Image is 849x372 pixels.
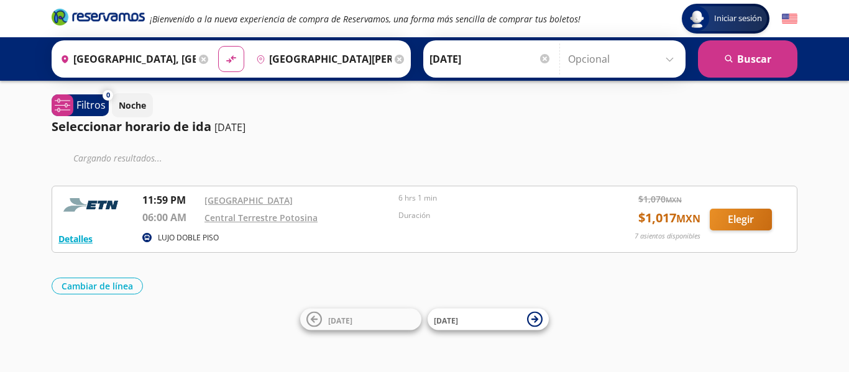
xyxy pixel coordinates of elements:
span: [DATE] [328,315,352,325]
span: [DATE] [434,315,458,325]
button: Cambiar de línea [52,278,143,294]
button: Elegir [710,209,772,230]
button: Detalles [58,232,93,245]
small: MXN [676,212,700,225]
p: 7 asientos disponibles [635,231,700,242]
span: 0 [106,90,110,101]
small: MXN [666,195,682,204]
p: 11:59 PM [142,193,198,207]
button: Noche [112,93,153,117]
img: RESERVAMOS [58,193,127,217]
p: LUJO DOBLE PISO [158,232,219,243]
a: [GEOGRAPHIC_DATA] [204,194,293,206]
p: 06:00 AM [142,210,198,225]
input: Opcional [568,43,679,75]
button: Buscar [698,40,797,78]
p: [DATE] [214,120,246,135]
em: Cargando resultados ... [73,152,162,164]
span: $ 1,017 [638,209,700,227]
p: Duración [398,210,586,221]
i: Brand Logo [52,7,145,26]
button: English [782,11,797,27]
a: Brand Logo [52,7,145,30]
button: [DATE] [428,309,549,330]
input: Elegir Fecha [429,43,551,75]
input: Buscar Destino [251,43,392,75]
p: Noche [119,99,146,112]
a: Central Terrestre Potosina [204,212,318,224]
em: ¡Bienvenido a la nueva experiencia de compra de Reservamos, una forma más sencilla de comprar tus... [150,13,581,25]
input: Buscar Origen [55,43,196,75]
button: [DATE] [300,309,421,330]
span: $ 1,070 [638,193,682,206]
p: Filtros [76,98,106,112]
button: 0Filtros [52,94,109,116]
p: 6 hrs 1 min [398,193,586,204]
span: Iniciar sesión [709,12,767,25]
p: Seleccionar horario de ida [52,117,211,136]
